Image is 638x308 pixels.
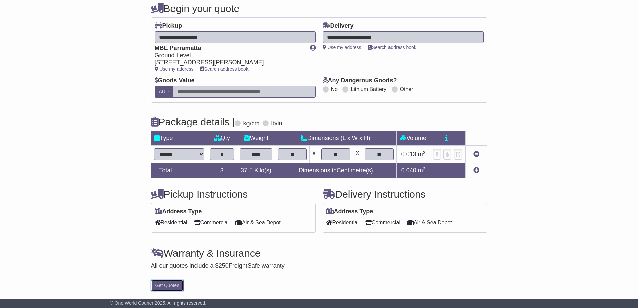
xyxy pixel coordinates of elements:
span: Air & Sea Depot [407,217,452,228]
a: Search address book [200,66,249,72]
span: 250 [219,262,229,269]
label: Other [400,86,413,93]
label: kg/cm [243,120,259,127]
span: m [418,151,426,158]
label: lb/in [271,120,282,127]
h4: Pickup Instructions [151,189,316,200]
sup: 3 [423,150,426,155]
h4: Begin your quote [151,3,487,14]
div: [STREET_ADDRESS][PERSON_NAME] [155,59,303,66]
span: Air & Sea Depot [235,217,281,228]
sup: 3 [423,166,426,171]
span: 0.040 [401,167,416,174]
a: Use my address [323,45,361,50]
h4: Delivery Instructions [323,189,487,200]
h4: Warranty & Insurance [151,248,487,259]
td: x [310,146,318,163]
span: © One World Courier 2025. All rights reserved. [110,300,207,306]
a: Search address book [368,45,416,50]
label: Lithium Battery [351,86,386,93]
span: 0.013 [401,151,416,158]
label: Goods Value [155,77,195,84]
span: Commercial [194,217,229,228]
button: Get Quotes [151,280,184,291]
td: Dimensions in Centimetre(s) [275,163,397,178]
a: Add new item [473,167,479,174]
label: No [331,86,338,93]
label: AUD [155,86,173,98]
div: All our quotes include a $ FreightSafe warranty. [151,262,487,270]
label: Delivery [323,22,354,30]
h4: Package details | [151,116,235,127]
td: Total [151,163,207,178]
a: Remove this item [473,151,479,158]
span: Residential [326,217,359,228]
a: Use my address [155,66,194,72]
td: x [353,146,362,163]
td: 3 [207,163,237,178]
span: Residential [155,217,187,228]
td: Qty [207,131,237,146]
td: Type [151,131,207,146]
span: m [418,167,426,174]
div: Ground Level [155,52,303,59]
label: Any Dangerous Goods? [323,77,397,84]
td: Volume [397,131,430,146]
label: Pickup [155,22,182,30]
td: Kilo(s) [237,163,275,178]
td: Dimensions (L x W x H) [275,131,397,146]
div: MBE Parramatta [155,45,303,52]
label: Address Type [155,208,202,215]
label: Address Type [326,208,373,215]
td: Weight [237,131,275,146]
span: 37.5 [241,167,253,174]
span: Commercial [365,217,400,228]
